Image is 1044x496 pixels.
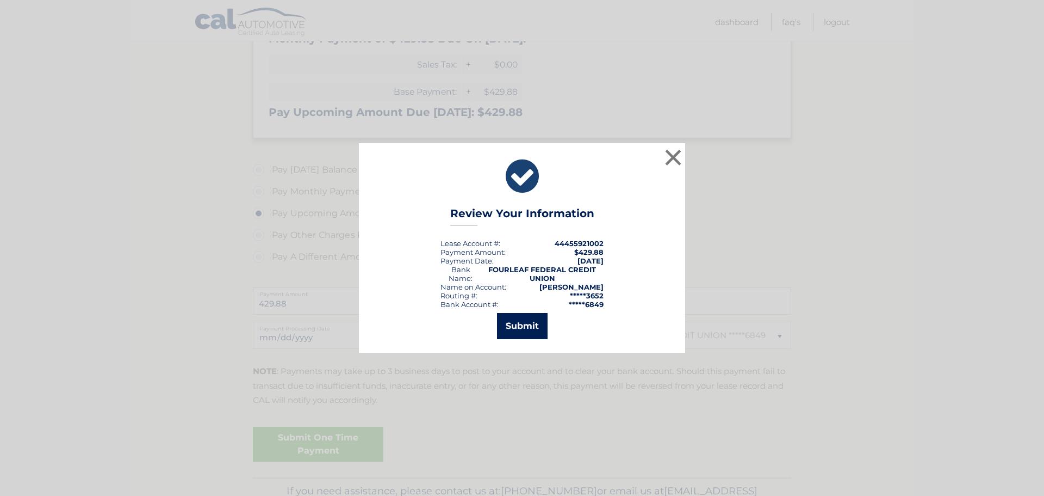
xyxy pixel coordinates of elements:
span: Payment Date [440,256,492,265]
strong: 44455921002 [555,239,604,248]
div: Lease Account #: [440,239,500,248]
h3: Review Your Information [450,207,594,226]
button: Submit [497,313,548,339]
span: [DATE] [577,256,604,265]
div: Bank Name: [440,265,481,283]
strong: [PERSON_NAME] [539,283,604,291]
span: $429.88 [574,248,604,256]
div: Name on Account: [440,283,506,291]
div: Payment Amount: [440,248,506,256]
button: × [662,146,684,168]
strong: FOURLEAF FEDERAL CREDIT UNION [488,265,596,283]
div: Bank Account #: [440,300,499,309]
div: Routing #: [440,291,477,300]
div: : [440,256,494,265]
